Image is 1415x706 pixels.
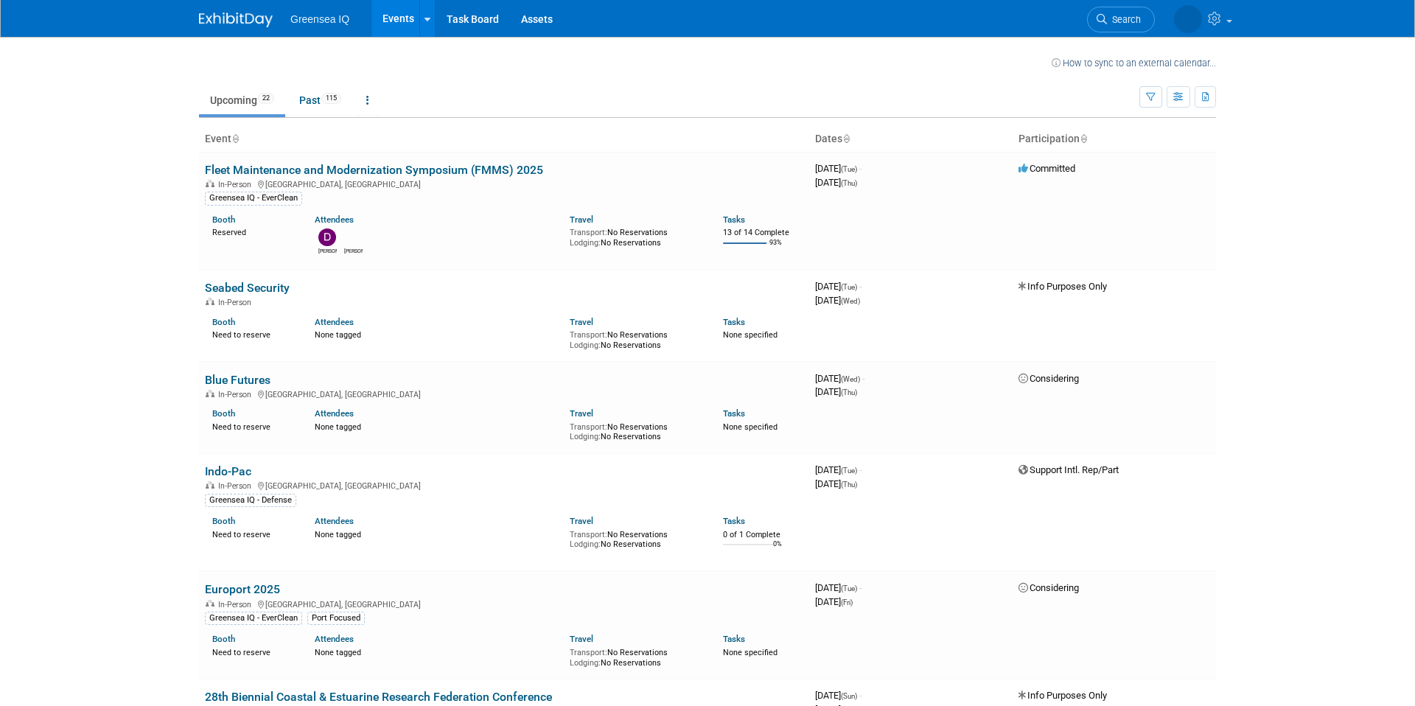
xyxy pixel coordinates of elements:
span: Lodging: [570,539,601,549]
a: Seabed Security [205,281,290,295]
span: Support Intl. Rep/Part [1019,464,1119,475]
div: Rob Howard [344,246,363,255]
a: Travel [570,408,593,419]
span: [DATE] [815,478,857,489]
span: Info Purposes Only [1019,281,1107,292]
div: No Reservations No Reservations [570,419,701,442]
a: Sort by Event Name [231,133,239,144]
span: [DATE] [815,295,860,306]
span: Lodging: [570,238,601,248]
div: Greensea IQ - Defense [205,494,296,507]
a: Blue Futures [205,373,270,387]
a: Indo-Pac [205,464,251,478]
a: Past115 [288,86,352,114]
a: Tasks [723,317,745,327]
a: Booth [212,408,235,419]
a: Travel [570,317,593,327]
div: Port Focused [307,612,365,625]
a: Booth [212,317,235,327]
a: Attendees [315,317,354,327]
img: In-Person Event [206,600,214,607]
span: [DATE] [815,373,864,384]
span: (Tue) [841,165,857,173]
span: - [859,281,862,292]
div: Greensea IQ - EverClean [205,612,302,625]
td: 93% [769,239,782,259]
a: Attendees [315,408,354,419]
div: [GEOGRAPHIC_DATA], [GEOGRAPHIC_DATA] [205,479,803,491]
th: Participation [1013,127,1216,152]
a: Europort 2025 [205,582,280,596]
a: How to sync to an external calendar... [1052,57,1216,69]
th: Dates [809,127,1013,152]
a: Tasks [723,516,745,526]
div: [GEOGRAPHIC_DATA], [GEOGRAPHIC_DATA] [205,598,803,609]
span: - [862,373,864,384]
span: [DATE] [815,582,862,593]
span: [DATE] [815,386,857,397]
div: No Reservations No Reservations [570,645,701,668]
img: Derek Borrell [318,228,336,246]
a: Attendees [315,516,354,526]
a: Booth [212,516,235,526]
span: Lodging: [570,432,601,441]
span: (Thu) [841,388,857,396]
span: (Thu) [841,179,857,187]
div: None tagged [315,419,559,433]
a: Attendees [315,634,354,644]
td: 0% [773,540,782,560]
span: Lodging: [570,658,601,668]
span: (Thu) [841,480,857,489]
span: In-Person [218,298,256,307]
a: Travel [570,634,593,644]
span: Considering [1019,582,1079,593]
div: Need to reserve [212,419,293,433]
div: [GEOGRAPHIC_DATA], [GEOGRAPHIC_DATA] [205,388,803,399]
span: 22 [258,93,274,104]
div: [GEOGRAPHIC_DATA], [GEOGRAPHIC_DATA] [205,178,803,189]
div: Derek Borrell [318,246,337,255]
a: Travel [570,214,593,225]
div: Need to reserve [212,327,293,340]
span: [DATE] [815,163,862,174]
a: 28th Biennial Coastal & Estuarine Research Federation Conference [205,690,552,704]
span: [DATE] [815,177,857,188]
span: Committed [1019,163,1075,174]
div: No Reservations No Reservations [570,527,701,550]
div: None tagged [315,645,559,658]
a: Fleet Maintenance and Modernization Symposium (FMMS) 2025 [205,163,543,177]
span: (Sun) [841,692,857,700]
span: Info Purposes Only [1019,690,1107,701]
span: (Tue) [841,466,857,475]
span: (Tue) [841,584,857,593]
a: Booth [212,214,235,225]
div: Need to reserve [212,527,293,540]
span: In-Person [218,600,256,609]
a: Search [1087,7,1155,32]
span: - [859,163,862,174]
span: [DATE] [815,690,862,701]
a: Tasks [723,214,745,225]
span: In-Person [218,481,256,491]
div: Greensea IQ - EverClean [205,192,302,205]
span: [DATE] [815,596,853,607]
a: Sort by Participation Type [1080,133,1087,144]
span: Transport: [570,330,607,340]
span: In-Person [218,390,256,399]
span: None specified [723,648,778,657]
div: Reserved [212,225,293,238]
span: (Wed) [841,297,860,305]
span: - [859,690,862,701]
span: None specified [723,422,778,432]
img: ExhibitDay [199,13,273,27]
div: No Reservations No Reservations [570,225,701,248]
img: In-Person Event [206,390,214,397]
a: Tasks [723,634,745,644]
span: - [859,582,862,593]
a: Booth [212,634,235,644]
span: Transport: [570,228,607,237]
span: 115 [321,93,341,104]
span: Transport: [570,530,607,539]
span: Lodging: [570,340,601,350]
div: 13 of 14 Complete [723,228,803,238]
